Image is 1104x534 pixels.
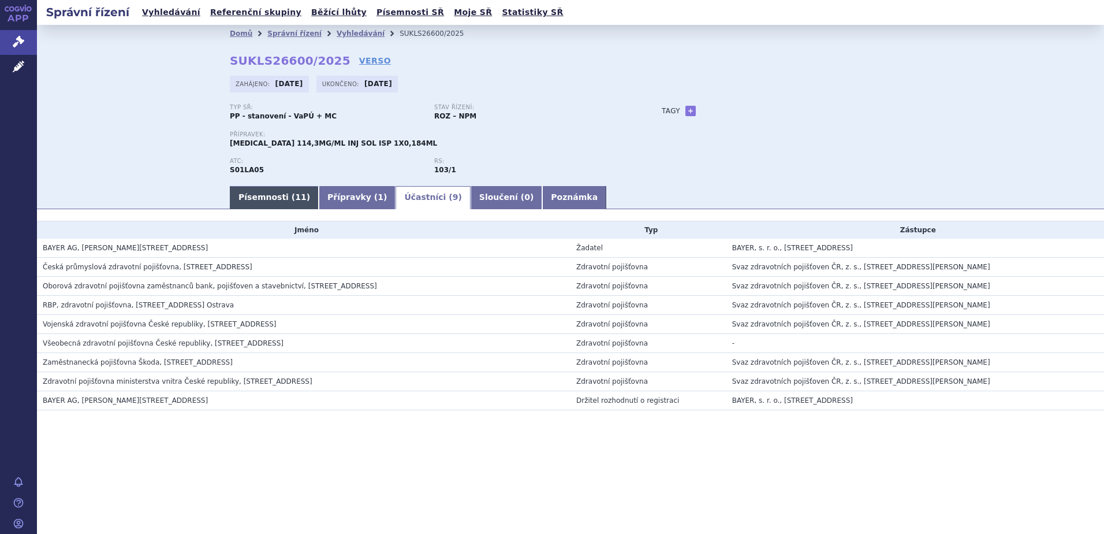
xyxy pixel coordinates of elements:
a: Správní řízení [267,29,322,38]
span: Zahájeno: [236,79,272,88]
span: Zaměstnanecká pojišťovna Škoda, Husova 302, Mladá Boleslav [43,358,233,366]
span: 11 [295,192,306,202]
span: Zdravotní pojišťovna [576,358,648,366]
span: Zdravotní pojišťovna [576,377,648,385]
span: Žadatel [576,244,603,252]
h3: Tagy [662,104,680,118]
span: Svaz zdravotních pojišťoven ČR, z. s., [STREET_ADDRESS][PERSON_NAME] [732,377,990,385]
strong: SUKLS26600/2025 [230,54,350,68]
span: - [732,339,734,347]
a: Vyhledávání [337,29,385,38]
a: VERSO [359,55,391,66]
span: Zdravotní pojišťovna [576,301,648,309]
span: Zdravotní pojišťovna [576,282,648,290]
span: RBP, zdravotní pojišťovna, Michálkovická 967/108, Slezská Ostrava [43,301,234,309]
span: Svaz zdravotních pojišťoven ČR, z. s., [STREET_ADDRESS][PERSON_NAME] [732,301,990,309]
strong: AFLIBERCEPT [230,166,264,174]
p: ATC: [230,158,423,165]
a: Domů [230,29,252,38]
span: Zdravotní pojišťovna [576,339,648,347]
a: Účastníci (9) [396,186,470,209]
span: Svaz zdravotních pojišťoven ČR, z. s., [STREET_ADDRESS][PERSON_NAME] [732,320,990,328]
strong: ROZ – NPM [434,112,476,120]
span: [MEDICAL_DATA] 114,3MG/ML INJ SOL ISP 1X0,184ML [230,139,437,147]
span: 1 [378,192,383,202]
span: Svaz zdravotních pojišťoven ČR, z. s., [STREET_ADDRESS][PERSON_NAME] [732,358,990,366]
a: + [685,106,696,116]
span: BAYER, s. r. o., [STREET_ADDRESS] [732,244,853,252]
p: Přípravek: [230,131,639,138]
a: Statistiky SŘ [498,5,566,20]
span: Zdravotní pojišťovna [576,263,648,271]
a: Moje SŘ [450,5,495,20]
a: Referenční skupiny [207,5,305,20]
strong: [DATE] [364,80,392,88]
h2: Správní řízení [37,4,139,20]
span: Oborová zdravotní pojišťovna zaměstnanců bank, pojišťoven a stavebnictví, Roškotova 1225/1, Praha 4 [43,282,377,290]
span: Svaz zdravotních pojišťoven ČR, z. s., [STREET_ADDRESS][PERSON_NAME] [732,282,990,290]
a: Vyhledávání [139,5,204,20]
th: Jméno [37,221,570,239]
span: BAYER AG, Kaiser-Wilhelm-Allee 1, Leverkusen, DE [43,244,208,252]
th: Typ [570,221,726,239]
span: Zdravotní pojišťovna ministerstva vnitra České republiky, Vinohradská 2577/178, Praha 3 - Vinohra... [43,377,312,385]
a: Písemnosti (11) [230,186,319,209]
a: Přípravky (1) [319,186,396,209]
strong: [DATE] [275,80,303,88]
th: Zástupce [726,221,1104,239]
strong: látky k terapii věkem podmíněné makulární degenerace, lok. [434,166,456,174]
p: RS: [434,158,627,165]
strong: PP - stanovení - VaPÚ + MC [230,112,337,120]
span: Vojenská zdravotní pojišťovna České republiky, Drahobejlova 1404/4, Praha 9 [43,320,277,328]
span: Česká průmyslová zdravotní pojišťovna, Jeremenkova 161/11, Ostrava - Vítkovice [43,263,252,271]
p: Stav řízení: [434,104,627,111]
a: Poznámka [542,186,606,209]
span: BAYER AG, Kaiser-Wilhelm-Allee 1, Leverkusen, DE [43,396,208,405]
span: Držitel rozhodnutí o registraci [576,396,679,405]
a: Písemnosti SŘ [373,5,447,20]
span: Všeobecná zdravotní pojišťovna České republiky, Orlická 2020/4, Praha 3 [43,339,284,347]
li: SUKLS26600/2025 [400,25,479,42]
span: 0 [524,192,530,202]
a: Sloučení (0) [471,186,542,209]
span: BAYER, s. r. o., [STREET_ADDRESS] [732,396,853,405]
span: Svaz zdravotních pojišťoven ČR, z. s., [STREET_ADDRESS][PERSON_NAME] [732,263,990,271]
span: Ukončeno: [322,79,361,88]
p: Typ SŘ: [230,104,423,111]
span: Zdravotní pojišťovna [576,320,648,328]
span: 9 [453,192,458,202]
a: Běžící lhůty [308,5,370,20]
